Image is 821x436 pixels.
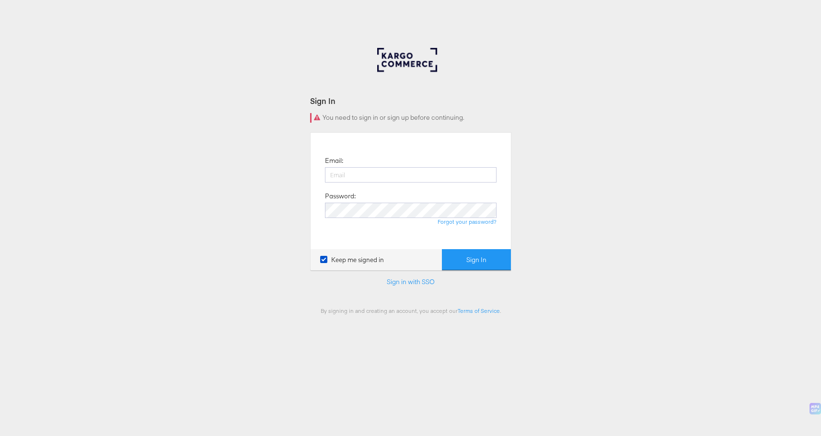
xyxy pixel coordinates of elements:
label: Password: [325,192,356,201]
div: By signing in and creating an account, you accept our . [310,307,511,314]
div: You need to sign in or sign up before continuing. [310,113,511,123]
label: Keep me signed in [320,255,384,264]
a: Sign in with SSO [387,277,435,286]
a: Terms of Service [458,307,500,314]
button: Sign In [442,249,511,271]
label: Email: [325,156,343,165]
div: Sign In [310,95,511,106]
input: Email [325,167,497,183]
a: Forgot your password? [438,218,497,225]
